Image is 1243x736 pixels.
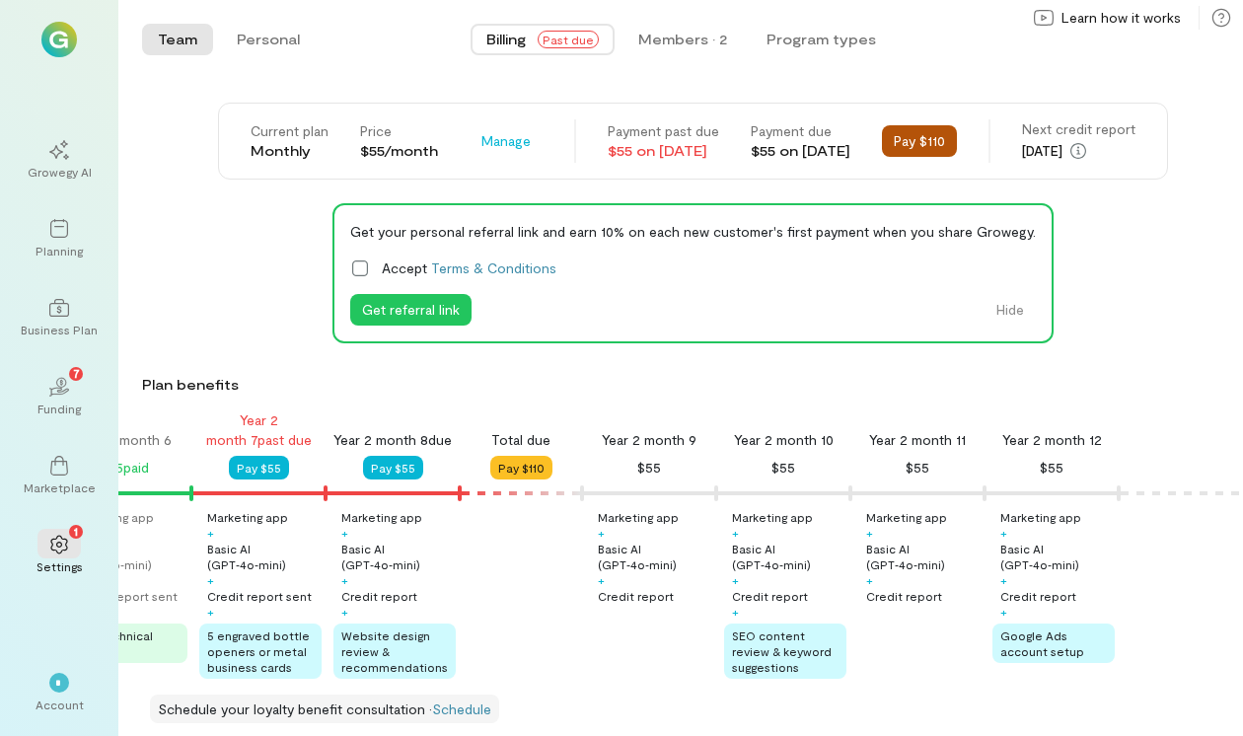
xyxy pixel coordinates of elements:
div: + [1000,604,1007,620]
div: Current plan [251,121,329,141]
button: Pay $110 [882,125,957,157]
div: Credit report [341,588,417,604]
button: BillingPast due [471,24,615,55]
div: Plan benefits [142,375,1235,395]
a: Funding [24,361,95,432]
div: + [1000,525,1007,541]
span: 1 [74,522,78,540]
span: 5 engraved bottle openers or metal business cards [207,628,310,674]
div: Basic AI (GPT‑4o‑mini) [1000,541,1115,572]
span: 7 [73,364,80,382]
div: Year 2 month 8 due [333,430,452,450]
div: $55 [771,456,795,479]
div: Marketing app [1000,509,1081,525]
div: *Account [24,657,95,728]
div: + [341,604,348,620]
div: $55/month [360,141,438,161]
div: Credit report [598,588,674,604]
span: Website design review & recommendations [341,628,448,674]
div: Growegy AI [28,164,92,180]
div: Year 2 month 7 past due [191,410,326,450]
div: + [866,572,873,588]
div: Credit report sent [73,588,178,604]
a: Settings [24,519,95,590]
div: Marketing app [732,509,813,525]
div: + [207,525,214,541]
span: SEO content review & keyword suggestions [732,628,832,674]
div: Marketing app [866,509,947,525]
a: Business Plan [24,282,95,353]
div: $55 on [DATE] [608,141,719,161]
div: Marketplace [24,479,96,495]
div: Credit report [732,588,808,604]
div: Basic AI (GPT‑4o‑mini) [598,541,712,572]
div: + [598,525,605,541]
div: Members · 2 [638,30,727,49]
div: Settings [37,558,83,574]
div: Monthly [251,141,329,161]
button: Program types [751,24,892,55]
div: Marketing app [207,509,288,525]
button: Hide [985,294,1036,326]
div: + [732,525,739,541]
span: Billing [486,30,526,49]
div: Total due [491,430,550,450]
button: Personal [221,24,316,55]
div: Year 2 month 12 [1002,430,1102,450]
button: Pay $55 [363,456,423,479]
div: Payment past due [608,121,719,141]
div: Marketing app [341,509,422,525]
button: Members · 2 [622,24,743,55]
a: Schedule [432,700,491,717]
button: Manage [470,125,543,157]
div: + [732,572,739,588]
div: + [598,572,605,588]
div: Credit report [866,588,942,604]
button: Team [142,24,213,55]
div: Funding [37,401,81,416]
div: + [341,572,348,588]
span: Schedule your loyalty benefit consultation · [158,700,432,717]
span: Manage [481,131,531,151]
div: + [866,525,873,541]
div: Planning [36,243,83,258]
div: Get your personal referral link and earn 10% on each new customer's first payment when you share ... [350,221,1036,242]
div: [DATE] [1022,139,1135,163]
button: Get referral link [350,294,472,326]
div: Next credit report [1022,119,1135,139]
div: $55 [637,456,661,479]
div: Year 2 month 10 [734,430,834,450]
div: Basic AI (GPT‑4o‑mini) [341,541,456,572]
button: Pay $55 [229,456,289,479]
div: Basic AI (GPT‑4o‑mini) [73,541,187,572]
div: + [341,525,348,541]
a: Growegy AI [24,124,95,195]
span: Google Ads account setup [1000,628,1084,658]
div: $55 paid [100,456,149,479]
div: + [732,604,739,620]
button: Pay $110 [490,456,552,479]
div: Account [36,697,84,712]
div: Basic AI (GPT‑4o‑mini) [732,541,846,572]
div: $55 [1040,456,1063,479]
div: Basic AI (GPT‑4o‑mini) [866,541,981,572]
div: Payment due [751,121,850,141]
div: Year 2 month 6 [77,430,172,450]
div: + [207,572,214,588]
div: + [1000,572,1007,588]
span: Accept [382,258,556,278]
div: Year 2 month 11 [869,430,966,450]
div: $55 on [DATE] [751,141,850,161]
div: Business Plan [21,322,98,337]
div: Basic AI (GPT‑4o‑mini) [207,541,322,572]
span: Learn how it works [1061,8,1181,28]
div: $55 [906,456,929,479]
span: Past due [538,31,599,48]
div: Price [360,121,438,141]
a: Marketplace [24,440,95,511]
a: Terms & Conditions [431,259,556,276]
div: + [207,604,214,620]
a: Planning [24,203,95,274]
div: Credit report [1000,588,1076,604]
